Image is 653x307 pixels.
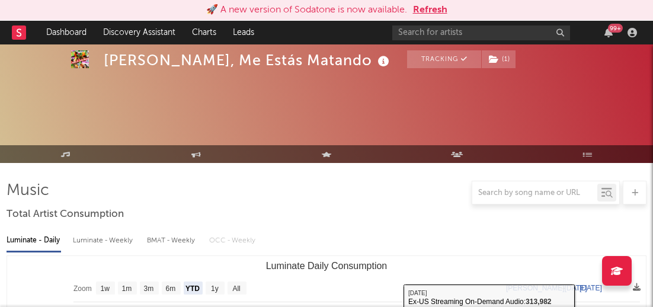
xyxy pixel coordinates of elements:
[604,28,613,37] button: 99+
[211,284,219,293] text: 1y
[101,284,110,293] text: 1w
[144,284,154,293] text: 3m
[413,3,447,17] button: Refresh
[481,50,516,68] span: ( 1 )
[472,188,597,198] input: Search by song name or URL
[38,21,95,44] a: Dashboard
[407,50,481,68] button: Tracking
[266,261,388,271] text: Luminate Daily Consumption
[225,21,263,44] a: Leads
[206,3,407,17] div: 🚀 A new version of Sodatone is now available.
[580,284,602,292] text: [DATE]
[559,284,566,292] text: →
[147,231,197,251] div: BMAT - Weekly
[73,284,92,293] text: Zoom
[232,284,240,293] text: All
[184,21,225,44] a: Charts
[608,24,623,33] div: 99 +
[7,231,61,251] div: Luminate - Daily
[122,284,132,293] text: 1m
[482,50,516,68] button: (1)
[104,50,392,70] div: [PERSON_NAME], Me Estás Matando
[7,207,124,222] span: Total Artist Consumption
[185,284,200,293] text: YTD
[506,284,587,292] text: [PERSON_NAME][DATE]
[95,21,184,44] a: Discovery Assistant
[73,231,135,251] div: Luminate - Weekly
[392,25,570,40] input: Search for artists
[166,284,176,293] text: 6m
